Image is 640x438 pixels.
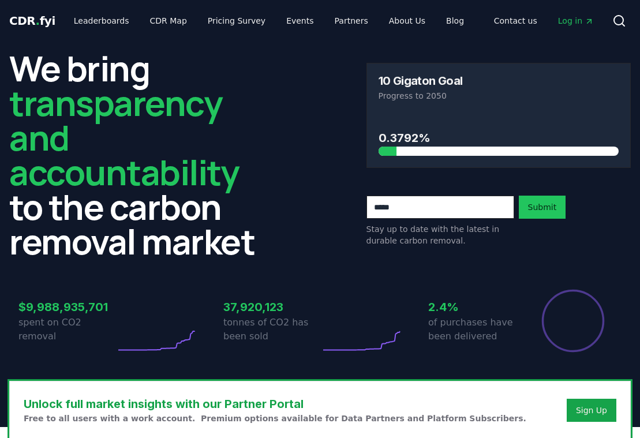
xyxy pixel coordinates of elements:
nav: Main [485,10,603,31]
h3: 37,920,123 [223,298,320,316]
button: Sign Up [567,399,616,422]
h3: 2.4% [428,298,525,316]
a: CDR Map [141,10,196,31]
p: tonnes of CO2 has been sold [223,316,320,343]
p: of purchases have been delivered [428,316,525,343]
a: Sign Up [576,405,607,416]
nav: Main [65,10,473,31]
a: About Us [380,10,435,31]
a: Events [277,10,323,31]
a: Contact us [485,10,547,31]
h3: Unlock full market insights with our Partner Portal [24,395,526,413]
p: spent on CO2 removal [18,316,115,343]
span: transparency and accountability [9,79,239,196]
h3: 10 Gigaton Goal [379,75,463,87]
p: Free to all users with a work account. Premium options available for Data Partners and Platform S... [24,413,526,424]
a: Log in [549,10,603,31]
a: CDR.fyi [9,13,55,29]
span: . [36,14,40,28]
span: Log in [558,15,594,27]
a: Pricing Survey [199,10,275,31]
span: CDR fyi [9,14,55,28]
a: Partners [325,10,377,31]
p: Stay up to date with the latest in durable carbon removal. [366,223,514,246]
h3: 0.3792% [379,129,619,147]
a: Leaderboards [65,10,139,31]
h3: $9,988,935,701 [18,298,115,316]
h2: We bring to the carbon removal market [9,51,274,259]
button: Submit [519,196,566,219]
div: Percentage of sales delivered [541,289,605,353]
a: Blog [437,10,473,31]
p: Progress to 2050 [379,90,619,102]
